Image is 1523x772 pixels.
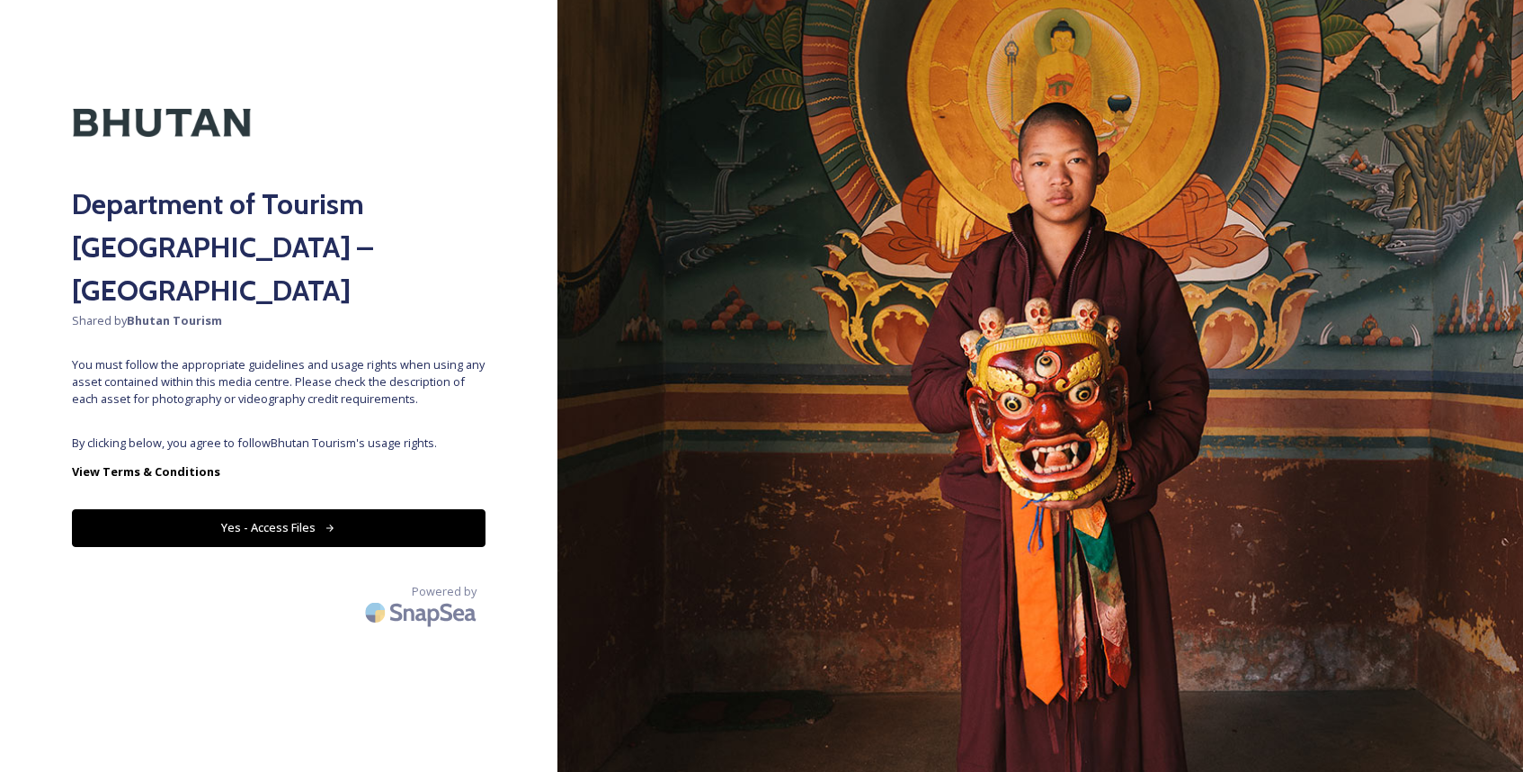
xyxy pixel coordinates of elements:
[127,312,222,328] strong: Bhutan Tourism
[72,356,485,408] span: You must follow the appropriate guidelines and usage rights when using any asset contained within...
[72,183,485,312] h2: Department of Tourism [GEOGRAPHIC_DATA] – [GEOGRAPHIC_DATA]
[412,583,476,600] span: Powered by
[72,312,485,329] span: Shared by
[72,461,485,482] a: View Terms & Conditions
[72,509,485,546] button: Yes - Access Files
[72,72,252,174] img: Kingdom-of-Bhutan-Logo.png
[72,435,485,452] span: By clicking below, you agree to follow Bhutan Tourism 's usage rights.
[72,463,220,480] strong: View Terms & Conditions
[360,591,485,633] img: SnapSea Logo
